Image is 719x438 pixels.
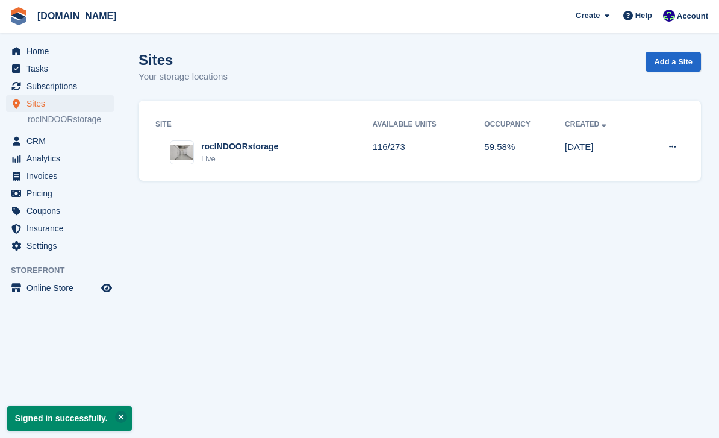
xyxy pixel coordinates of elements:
[153,115,373,134] th: Site
[6,237,114,254] a: menu
[6,280,114,296] a: menu
[484,115,565,134] th: Occupancy
[6,95,114,112] a: menu
[6,133,114,149] a: menu
[646,52,701,72] a: Add a Site
[6,202,114,219] a: menu
[677,10,708,22] span: Account
[6,78,114,95] a: menu
[201,153,278,165] div: Live
[576,10,600,22] span: Create
[7,406,132,431] p: Signed in successfully.
[6,220,114,237] a: menu
[565,134,642,171] td: [DATE]
[170,145,193,160] img: Image of rocINDOORstorage site
[6,60,114,77] a: menu
[26,220,99,237] span: Insurance
[26,185,99,202] span: Pricing
[373,115,485,134] th: Available Units
[139,52,228,68] h1: Sites
[26,150,99,167] span: Analytics
[565,120,609,128] a: Created
[28,114,114,125] a: rocINDOORstorage
[6,43,114,60] a: menu
[99,281,114,295] a: Preview store
[26,167,99,184] span: Invoices
[201,140,278,153] div: rocINDOORstorage
[11,264,120,277] span: Storefront
[6,150,114,167] a: menu
[6,167,114,184] a: menu
[26,237,99,254] span: Settings
[26,43,99,60] span: Home
[26,78,99,95] span: Subscriptions
[26,202,99,219] span: Coupons
[26,133,99,149] span: CRM
[26,95,99,112] span: Sites
[6,185,114,202] a: menu
[26,280,99,296] span: Online Store
[26,60,99,77] span: Tasks
[373,134,485,171] td: 116/273
[484,134,565,171] td: 59.58%
[33,6,122,26] a: [DOMAIN_NAME]
[635,10,652,22] span: Help
[10,7,28,25] img: stora-icon-8386f47178a22dfd0bd8f6a31ec36ba5ce8667c1dd55bd0f319d3a0aa187defe.svg
[139,70,228,84] p: Your storage locations
[663,10,675,22] img: Mike Gruttadaro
